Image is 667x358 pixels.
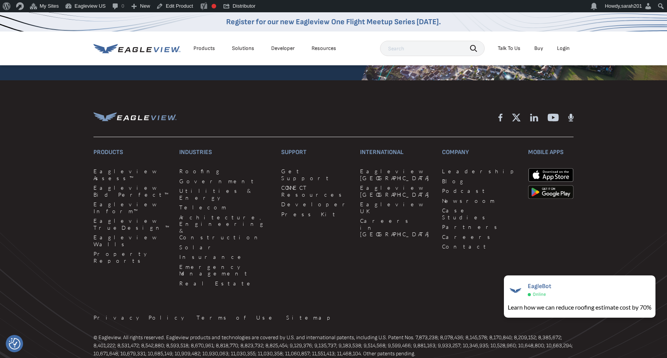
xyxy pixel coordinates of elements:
[533,292,546,297] span: Online
[528,283,551,290] span: EagleBot
[442,224,519,230] a: Partners
[193,45,215,52] div: Products
[360,217,433,238] a: Careers in [GEOGRAPHIC_DATA]
[179,204,272,211] a: Telecom
[232,45,254,52] div: Solutions
[93,314,187,321] a: Privacy Policy
[281,146,351,159] h3: Support
[312,45,336,52] div: Resources
[93,146,170,159] h3: Products
[281,201,351,208] a: Developer
[281,211,351,218] a: Press Kit
[442,197,519,204] a: Newsroom
[442,168,519,175] a: Leadership
[93,333,574,358] p: © Eagleview. All rights reserved. Eagleview products and technologies are covered by U.S. and int...
[528,185,574,199] img: google-play-store_b9643a.png
[442,207,519,220] a: Case Studies
[508,283,523,298] img: EagleBot
[179,214,272,241] a: Architecture, Engineering & Construction
[442,243,519,250] a: Contact
[360,168,433,181] a: Eagleview [GEOGRAPHIC_DATA]
[179,168,272,175] a: Roofing
[528,146,574,159] h3: Mobile Apps
[93,250,170,264] a: Property Reports
[557,45,570,52] div: Login
[442,187,519,194] a: Podcast
[508,303,652,312] div: Learn how we can reduce roofing estimate cost by 70%
[93,234,170,247] a: Eagleview Walls
[93,201,170,214] a: Eagleview Inform™
[9,338,20,350] img: Revisit consent button
[360,146,433,159] h3: International
[286,314,335,321] a: Sitemap
[380,41,485,56] input: Search
[179,178,272,185] a: Government
[621,3,642,9] span: sarah201
[93,168,170,181] a: Eagleview Assess™
[528,168,574,182] img: apple-app-store.png
[9,338,20,350] button: Consent Preferences
[271,45,295,52] a: Developer
[93,217,170,231] a: Eagleview TrueDesign™
[179,187,272,201] a: Utilities & Energy
[179,146,272,159] h3: Industries
[197,314,277,321] a: Terms of Use
[442,146,519,159] h3: Company
[226,17,441,27] a: Register for our new Eagleview One Flight Meetup Series [DATE].
[281,184,351,198] a: CONNECT Resources
[498,45,520,52] div: Talk To Us
[442,178,519,185] a: Blog
[212,4,216,8] div: Focus keyphrase not set
[179,254,272,260] a: Insurance
[179,280,272,287] a: Real Estate
[442,234,519,240] a: Careers
[534,45,543,52] a: Buy
[360,184,433,198] a: Eagleview [GEOGRAPHIC_DATA]
[281,168,351,181] a: Get Support
[179,244,272,251] a: Solar
[179,264,272,277] a: Emergency Management
[93,184,170,198] a: Eagleview Bid Perfect™
[360,201,433,214] a: Eagleview UK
